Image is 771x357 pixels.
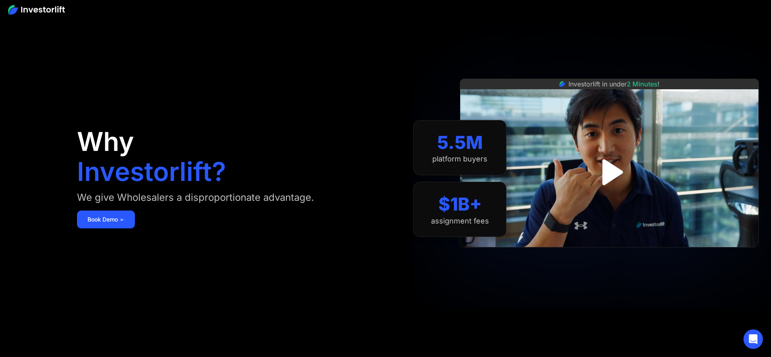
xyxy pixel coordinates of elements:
div: platform buyers [432,155,487,163]
h1: Investorlift? [77,159,226,185]
iframe: Customer reviews powered by Trustpilot [549,252,670,261]
div: Investorlift in under ! [568,79,660,89]
h1: Why [77,129,134,155]
div: We give Wholesalers a disproportionate advantage. [77,191,314,204]
a: Book Demo ➢ [77,211,135,228]
a: open lightbox [592,154,628,190]
span: 2 Minutes [627,80,658,88]
div: Open Intercom Messenger [743,329,763,349]
div: assignment fees [431,217,489,226]
div: 5.5M [437,132,483,153]
div: $1B+ [438,194,482,215]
